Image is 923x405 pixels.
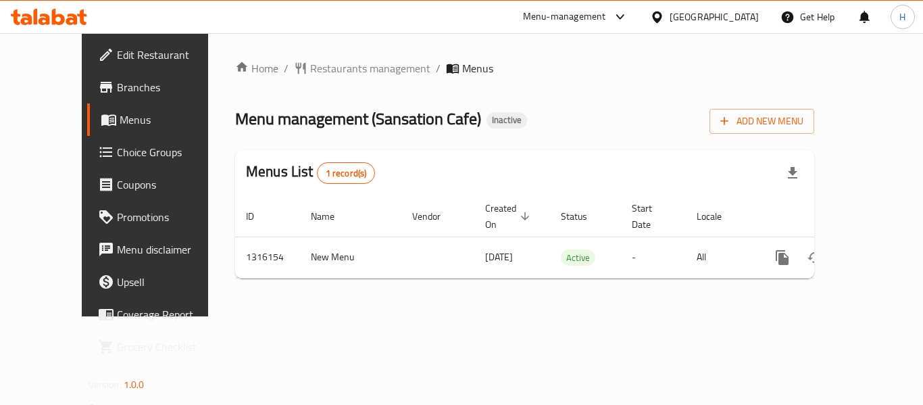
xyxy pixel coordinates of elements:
[561,250,595,266] span: Active
[899,9,905,24] span: H
[766,241,799,274] button: more
[87,233,236,266] a: Menu disclaimer
[697,208,739,224] span: Locale
[523,9,606,25] div: Menu-management
[124,376,145,394] span: 1.0.0
[235,237,300,278] td: 1316154
[117,47,225,63] span: Edit Restaurant
[246,208,272,224] span: ID
[87,266,236,298] a: Upsell
[755,196,907,237] th: Actions
[117,339,225,355] span: Grocery Checklist
[561,249,595,266] div: Active
[117,306,225,323] span: Coverage Report
[294,60,430,76] a: Restaurants management
[87,103,236,136] a: Menus
[235,60,814,76] nav: breadcrumb
[487,114,527,126] span: Inactive
[235,103,481,134] span: Menu management ( Sansation Cafe )
[720,113,803,130] span: Add New Menu
[462,60,493,76] span: Menus
[246,162,375,184] h2: Menus List
[117,79,225,95] span: Branches
[436,60,441,76] li: /
[561,208,605,224] span: Status
[300,237,401,278] td: New Menu
[235,196,907,279] table: enhanced table
[87,298,236,331] a: Coverage Report
[670,9,759,24] div: [GEOGRAPHIC_DATA]
[485,248,513,266] span: [DATE]
[318,167,375,180] span: 1 record(s)
[709,109,814,134] button: Add New Menu
[117,176,225,193] span: Coupons
[412,208,458,224] span: Vendor
[117,144,225,160] span: Choice Groups
[87,331,236,363] a: Grocery Checklist
[87,136,236,168] a: Choice Groups
[485,200,534,233] span: Created On
[487,112,527,128] div: Inactive
[87,168,236,201] a: Coupons
[317,162,376,184] div: Total records count
[117,241,225,258] span: Menu disclaimer
[310,60,430,76] span: Restaurants management
[117,274,225,290] span: Upsell
[686,237,755,278] td: All
[284,60,289,76] li: /
[632,200,670,233] span: Start Date
[89,376,122,394] span: Version:
[120,112,225,128] span: Menus
[117,209,225,225] span: Promotions
[87,71,236,103] a: Branches
[799,241,831,274] button: Change Status
[87,201,236,233] a: Promotions
[87,39,236,71] a: Edit Restaurant
[311,208,352,224] span: Name
[776,157,809,189] div: Export file
[235,60,278,76] a: Home
[621,237,686,278] td: -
